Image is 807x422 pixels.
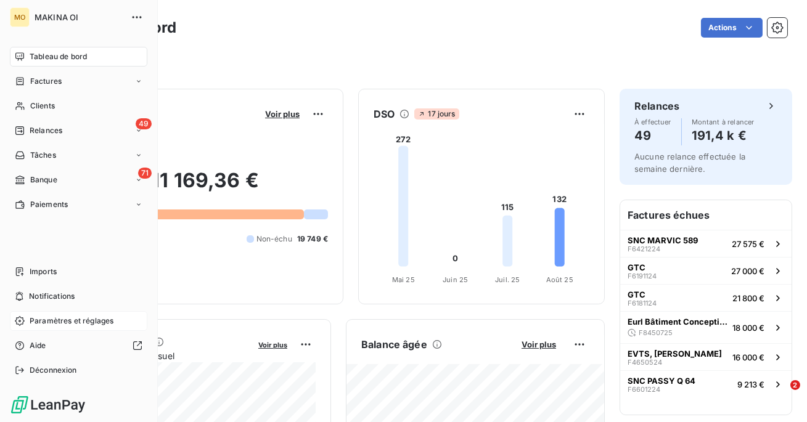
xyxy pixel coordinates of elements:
a: Aide [10,336,147,355]
h4: 49 [634,126,671,145]
tspan: Mai 25 [392,275,415,284]
span: 21 800 € [732,293,764,303]
span: Montant à relancer [692,118,755,126]
span: Notifications [29,291,75,302]
span: Paramètres et réglages [30,315,113,327]
button: Eurl Bâtiment Conception CoordinationF845072518 000 € [620,311,792,343]
span: 9 213 € [737,379,764,389]
a: Paramètres et réglages [10,311,147,331]
span: À effectuer [634,118,671,126]
a: Imports [10,262,147,282]
span: GTC [628,262,645,272]
span: F6421224 [628,245,660,253]
span: 49 [136,118,152,129]
span: F4650524 [628,359,662,366]
span: Banque [30,174,57,185]
a: Clients [10,96,147,116]
button: GTCF618112421 800 € [620,284,792,311]
span: 27 575 € [732,239,764,249]
a: Tableau de bord [10,47,147,67]
span: 16 000 € [732,352,764,362]
span: GTC [628,290,645,299]
h6: Factures échues [620,200,792,230]
span: Tâches [30,150,56,161]
tspan: Juil. 25 [495,275,520,284]
button: SNC PASSY Q 64F66012249 213 € [620,370,792,397]
span: SNC MARVIC 589 [628,235,698,245]
h6: Relances [634,99,679,113]
span: 27 000 € [731,266,764,276]
span: Non-échu [256,233,292,245]
span: 18 000 € [732,323,764,333]
button: Voir plus [518,339,560,350]
span: SNC PASSY Q 64 [628,376,695,386]
span: Factures [30,76,62,87]
span: Chiffre d'affaires mensuel [70,349,250,362]
button: Actions [701,18,763,38]
span: F8450725 [639,329,673,336]
iframe: Intercom live chat [765,380,795,410]
tspan: Août 25 [546,275,573,284]
span: EVTS, [PERSON_NAME] [628,349,722,359]
a: Tâches [10,145,147,165]
h6: Balance âgée [361,337,427,352]
button: EVTS, [PERSON_NAME]F465052416 000 € [620,343,792,370]
span: 17 jours [414,108,459,120]
span: Voir plus [522,339,556,349]
div: MO [10,7,30,27]
h6: DSO [374,107,395,121]
span: Aucune relance effectuée la semaine dernière. [634,152,745,174]
h4: 191,4 k € [692,126,755,145]
span: Imports [30,266,57,277]
span: Relances [30,125,62,136]
span: Paiements [30,199,68,210]
a: Factures [10,71,147,91]
span: Déconnexion [30,365,77,376]
span: Voir plus [265,109,300,119]
span: Aide [30,340,46,351]
a: 71Banque [10,170,147,190]
span: 2 [790,380,800,390]
span: F6601224 [628,386,660,393]
h2: 211 169,36 € [70,168,328,205]
tspan: Juin 25 [443,275,468,284]
span: 19 749 € [297,233,328,245]
button: Voir plus [261,108,303,120]
span: Voir plus [258,341,287,349]
span: Tableau de bord [30,51,87,62]
a: 49Relances [10,121,147,140]
span: F6181124 [628,299,657,307]
span: MAKINA OI [35,12,123,22]
span: 71 [138,168,152,179]
span: F6191124 [628,272,657,280]
button: Voir plus [255,339,291,350]
button: SNC MARVIC 589F642122427 575 € [620,230,792,257]
span: Clients [30,100,55,112]
button: GTCF619112427 000 € [620,257,792,284]
img: Logo LeanPay [10,395,86,415]
a: Paiements [10,195,147,214]
span: Eurl Bâtiment Conception Coordination [628,317,727,327]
